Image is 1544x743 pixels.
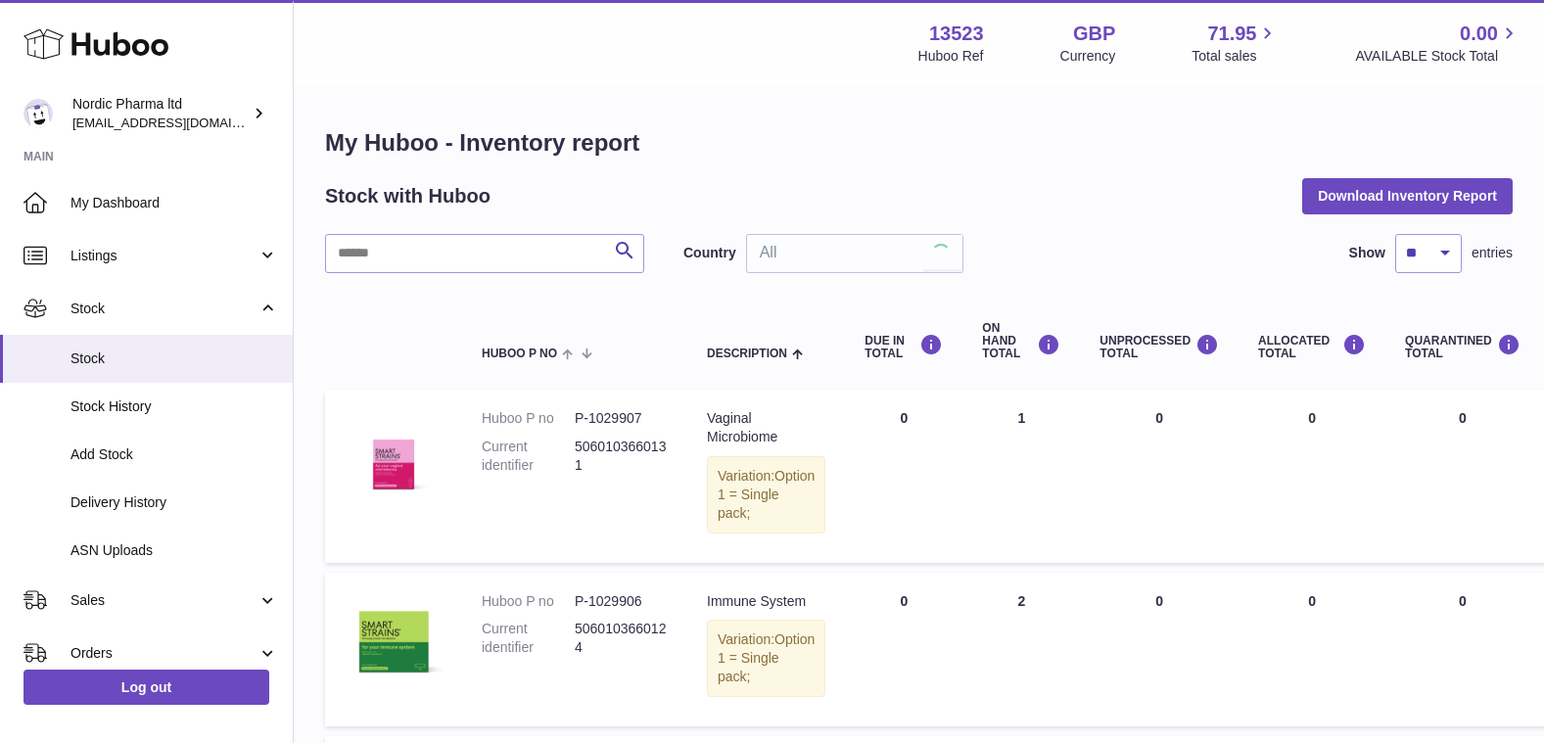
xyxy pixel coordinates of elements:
td: 0 [1080,573,1239,727]
span: Huboo P no [482,348,557,360]
h2: Stock with Huboo [325,183,491,209]
dt: Current identifier [482,438,575,475]
dd: P-1029907 [575,409,668,428]
button: Download Inventory Report [1302,178,1513,213]
div: UNPROCESSED Total [1100,334,1219,360]
td: 0 [1080,390,1239,562]
dt: Huboo P no [482,592,575,611]
img: product image [345,592,443,690]
span: Stock [70,300,257,318]
div: DUE IN TOTAL [865,334,943,360]
span: Orders [70,644,257,663]
span: 0 [1459,593,1467,609]
a: 0.00 AVAILABLE Stock Total [1355,21,1521,66]
span: Stock [70,349,278,368]
div: Currency [1060,47,1116,66]
label: Show [1349,244,1385,262]
span: entries [1472,244,1513,262]
div: ALLOCATED Total [1258,334,1366,360]
span: Sales [70,591,257,610]
span: My Dashboard [70,194,278,212]
span: 71.95 [1207,21,1256,47]
div: QUARANTINED Total [1405,334,1521,360]
dt: Current identifier [482,620,575,657]
dd: P-1029906 [575,592,668,611]
span: Delivery History [70,493,278,512]
dd: 5060103660131 [575,438,668,475]
td: 0 [845,573,962,727]
span: Option 1 = Single pack; [718,631,815,684]
span: Add Stock [70,445,278,464]
span: ASN Uploads [70,541,278,560]
img: product image [345,409,443,507]
span: Description [707,348,787,360]
div: ON HAND Total [982,322,1060,361]
div: Immune System [707,592,825,611]
a: Log out [23,670,269,705]
dd: 5060103660124 [575,620,668,657]
span: Option 1 = Single pack; [718,468,815,521]
td: 2 [962,573,1080,727]
strong: 13523 [929,21,984,47]
h1: My Huboo - Inventory report [325,127,1513,159]
span: 0.00 [1460,21,1498,47]
span: [EMAIL_ADDRESS][DOMAIN_NAME] [72,115,288,130]
dt: Huboo P no [482,409,575,428]
label: Country [683,244,736,262]
strong: GBP [1073,21,1115,47]
div: Huboo Ref [918,47,984,66]
span: 0 [1459,410,1467,426]
span: AVAILABLE Stock Total [1355,47,1521,66]
td: 0 [1239,390,1385,562]
td: 0 [845,390,962,562]
span: Stock History [70,397,278,416]
span: Listings [70,247,257,265]
div: Vaginal Microbiome [707,409,825,446]
a: 71.95 Total sales [1192,21,1279,66]
div: Variation: [707,620,825,697]
td: 0 [1239,573,1385,727]
td: 1 [962,390,1080,562]
div: Variation: [707,456,825,534]
img: chika.alabi@nordicpharma.com [23,99,53,128]
span: Total sales [1192,47,1279,66]
div: Nordic Pharma ltd [72,95,249,132]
